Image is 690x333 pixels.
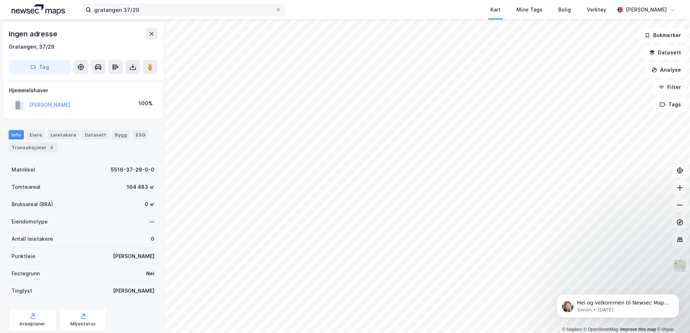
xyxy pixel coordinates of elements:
[654,97,687,112] button: Tags
[91,4,275,15] input: Søk på adresse, matrikkel, gårdeiere, leietakere eller personer
[12,183,40,191] div: Tomteareal
[9,86,157,95] div: Hjemmelshaver
[12,235,53,243] div: Antall leietakere
[546,279,690,329] iframe: Intercom notifications message
[638,28,687,43] button: Bokmerker
[27,130,45,139] div: Eiere
[70,321,96,327] div: Miljøstatus
[587,5,606,14] div: Verktøy
[149,217,154,226] div: —
[626,5,667,14] div: [PERSON_NAME]
[139,99,153,108] div: 100%
[12,200,53,209] div: Bruksareal (BRA)
[151,235,154,243] div: 0
[645,63,687,77] button: Analyse
[12,252,35,261] div: Punktleie
[620,327,656,332] a: Improve this map
[113,252,154,261] div: [PERSON_NAME]
[9,28,58,40] div: Ingen adresse
[9,130,24,139] div: Info
[643,45,687,60] button: Datasett
[558,5,571,14] div: Bolig
[48,130,79,139] div: Leietakere
[133,130,148,139] div: ESG
[652,80,687,94] button: Filter
[12,287,32,295] div: Tinglyst
[19,321,45,327] div: Arealplaner
[145,200,154,209] div: 0 ㎡
[12,4,65,15] img: logo.a4113a55bc3d86da70a041830d287a7e.svg
[584,327,619,332] a: OpenStreetMap
[12,165,35,174] div: Matrikkel
[82,130,109,139] div: Datasett
[673,259,687,272] img: Z
[516,5,542,14] div: Mine Tags
[146,269,154,278] div: Nei
[112,130,130,139] div: Bygg
[9,43,54,51] div: Gratangen, 37/29
[127,183,154,191] div: 164 483 ㎡
[562,327,582,332] a: Mapbox
[9,142,58,152] div: Transaksjoner
[12,269,40,278] div: Festegrunn
[111,165,154,174] div: 5516-37-29-0-0
[48,144,55,151] div: 8
[113,287,154,295] div: [PERSON_NAME]
[12,217,48,226] div: Eiendomstype
[9,60,71,74] button: Tag
[490,5,501,14] div: Kart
